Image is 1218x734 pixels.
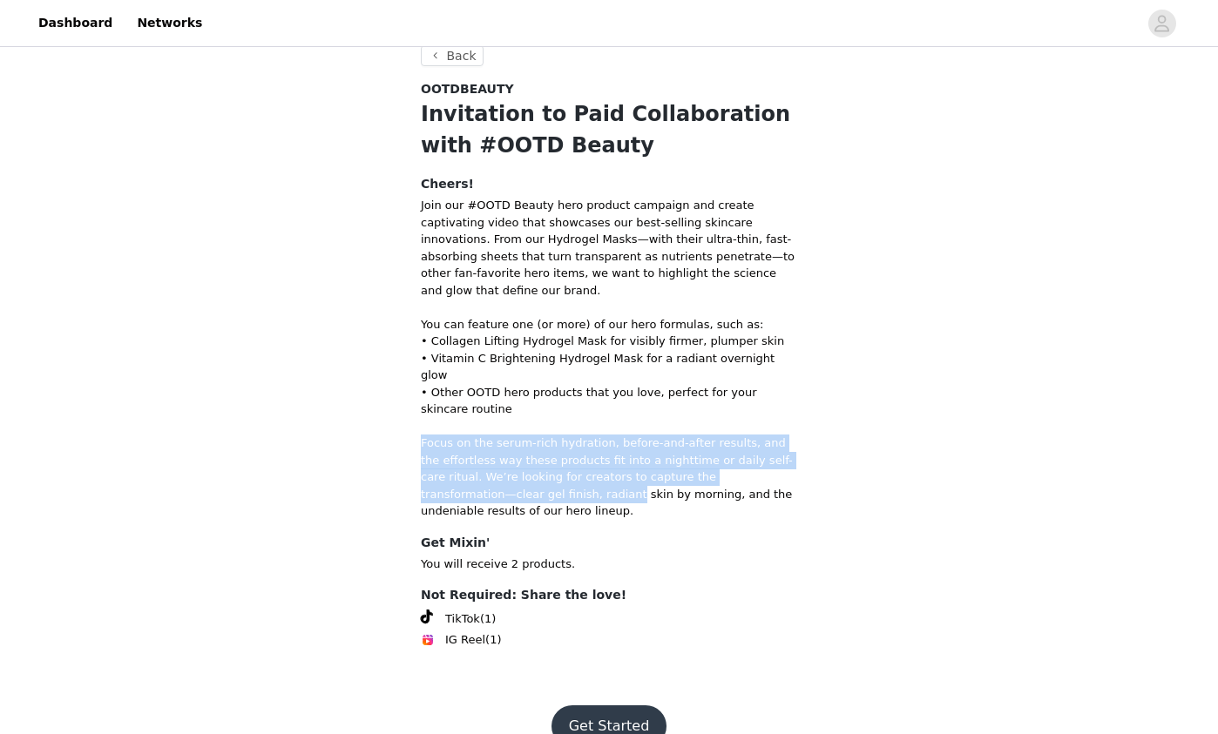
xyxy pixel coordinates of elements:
a: Networks [126,3,213,43]
span: TikTok [445,610,480,628]
span: OOTDBEAUTY [421,80,514,98]
div: avatar [1154,10,1170,37]
img: Instagram Reels Icon [421,633,435,647]
span: (1) [485,631,501,649]
h4: Cheers! [421,175,797,193]
h4: Get Mixin' [421,534,797,552]
h1: Invitation to Paid Collaboration with #OOTD Beauty [421,98,797,161]
span: IG Reel [445,631,485,649]
button: Back [421,45,484,66]
p: Join our #OOTD Beauty hero product campaign and create captivating video that showcases our best-... [421,197,797,520]
h4: Not Required: Share the love! [421,586,797,604]
span: (1) [480,610,496,628]
p: You will receive 2 products. [421,556,797,573]
a: Dashboard [28,3,123,43]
